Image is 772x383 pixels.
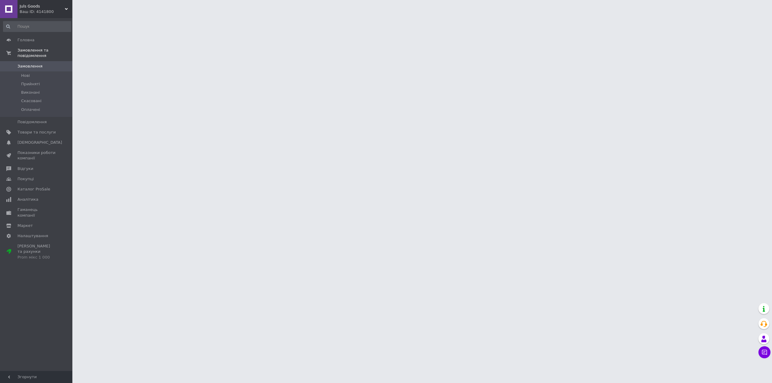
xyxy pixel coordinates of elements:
[17,176,34,182] span: Покупці
[758,346,770,358] button: Чат з покупцем
[17,140,62,145] span: [DEMOGRAPHIC_DATA]
[17,119,47,125] span: Повідомлення
[17,166,33,171] span: Відгуки
[17,130,56,135] span: Товари та послуги
[21,90,40,95] span: Виконані
[17,243,56,260] span: [PERSON_NAME] та рахунки
[17,233,48,239] span: Налаштування
[17,255,56,260] div: Prom мікс 1 000
[21,81,40,87] span: Прийняті
[17,187,50,192] span: Каталог ProSale
[17,150,56,161] span: Показники роботи компанії
[17,64,43,69] span: Замовлення
[17,48,72,58] span: Замовлення та повідомлення
[21,73,30,78] span: Нові
[20,4,65,9] span: Juls Goods
[17,223,33,228] span: Маркет
[21,107,40,112] span: Оплачені
[3,21,71,32] input: Пошук
[17,197,38,202] span: Аналітика
[21,98,42,104] span: Скасовані
[17,37,34,43] span: Головна
[20,9,72,14] div: Ваш ID: 4141800
[17,207,56,218] span: Гаманець компанії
